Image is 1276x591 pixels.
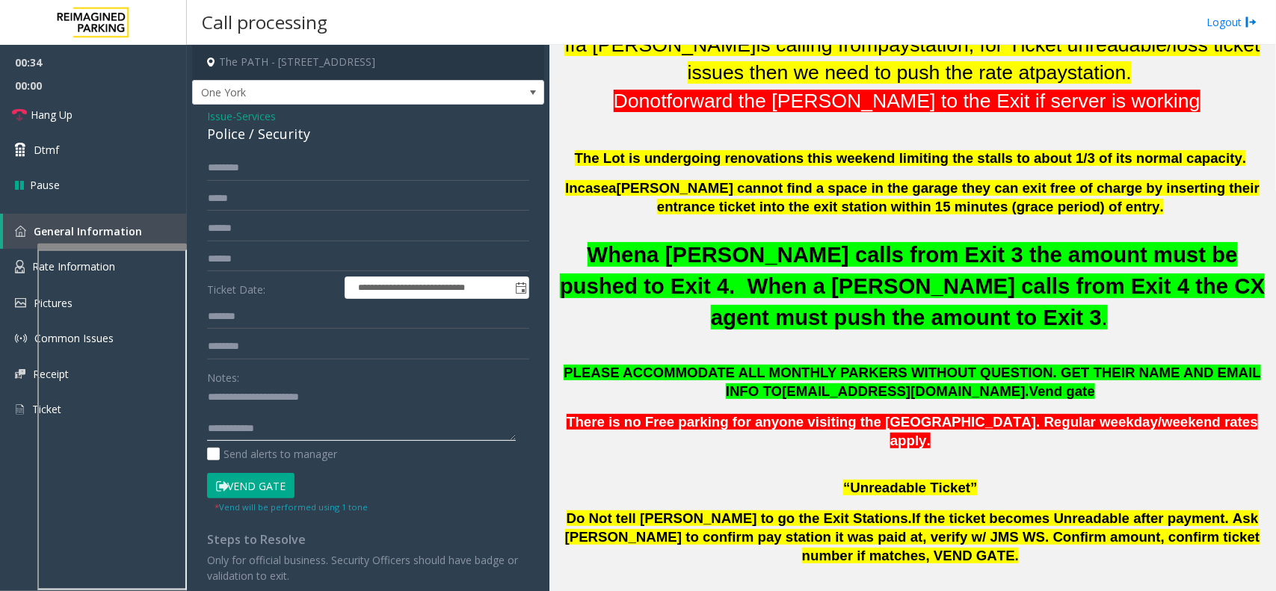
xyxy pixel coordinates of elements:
[194,4,335,40] h3: Call processing
[34,331,114,345] span: Common Issues
[34,224,142,238] span: General Information
[1245,14,1257,30] img: logout
[782,383,1029,399] span: [EMAIL_ADDRESS][DOMAIN_NAME].
[639,90,650,112] span: n
[565,510,1260,563] span: If the ticket becomes Unreadable after payment. Ask [PERSON_NAME] to confirm pay station it was p...
[34,142,59,158] span: Dtmf
[203,276,341,299] label: Ticket Date:
[667,90,733,112] span: forward
[34,296,73,310] span: Pictures
[567,510,912,526] span: Do Not tell [PERSON_NAME] to go the Exit Stations.
[739,90,1201,112] span: the [PERSON_NAME] to the Exit if server is working
[32,402,61,416] span: Ticket
[207,365,239,386] label: Notes:
[232,109,276,123] span: -
[192,45,544,80] h4: The PATH - [STREET_ADDRESS]
[1126,61,1132,84] span: .
[588,242,647,267] span: When
[207,552,529,584] p: Only for official business. Security Officers should have badge or validation to exit.
[207,108,232,124] span: Issue
[31,107,73,123] span: Hang Up
[15,403,25,416] img: 'icon'
[215,501,368,513] small: Vend will be performed using 1 tone
[650,90,667,112] span: ot
[614,90,639,112] span: Do
[236,108,276,124] span: Services
[575,150,1247,166] span: The Lot is undergoing renovations this weekend limiting the stalls to about 1/3 of its normal cap...
[30,177,60,193] span: Pause
[560,242,1266,329] span: a [PERSON_NAME] calls from Exit 3 the amount must be pushed to Exit 4. When a [PERSON_NAME] calls...
[608,180,616,196] span: a
[193,81,473,105] span: One York
[207,446,337,462] label: Send alerts to manager
[567,414,1258,448] span: There is no Free parking for anyone visiting the [GEOGRAPHIC_DATA]. Regular weekday/weekend rates...
[33,367,69,381] span: Receipt
[843,480,977,495] span: “Unreadable Ticket”
[1029,383,1095,399] span: Vend gate
[15,226,26,237] img: 'icon'
[15,298,26,308] img: 'icon'
[564,34,576,56] span: If
[576,34,756,56] span: a [PERSON_NAME]
[1102,305,1108,329] span: .
[756,34,878,56] span: is calling from
[32,259,115,273] span: Rate Information
[207,533,529,547] h4: Steps to Resolve
[512,277,528,298] span: Toggle popup
[207,473,295,498] button: Vend Gate
[15,260,25,273] img: 'icon'
[1035,61,1067,84] span: pay
[617,180,1260,214] span: [PERSON_NAME] cannot find a space in the garage they can exit free of charge by inserting their e...
[578,180,609,196] span: case
[1067,61,1126,84] span: station
[1206,14,1257,30] a: Logout
[15,369,25,379] img: 'icon'
[15,332,27,344] img: 'icon'
[3,214,187,249] a: General Information
[878,34,910,56] span: pay
[565,180,578,196] span: In
[564,365,1261,399] span: PLEASE ACCOMMODATE ALL MONTHLY PARKERS WITHOUT QUESTION. GET THEIR NAME AND EMAIL INFO TO
[207,124,529,144] div: Police / Security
